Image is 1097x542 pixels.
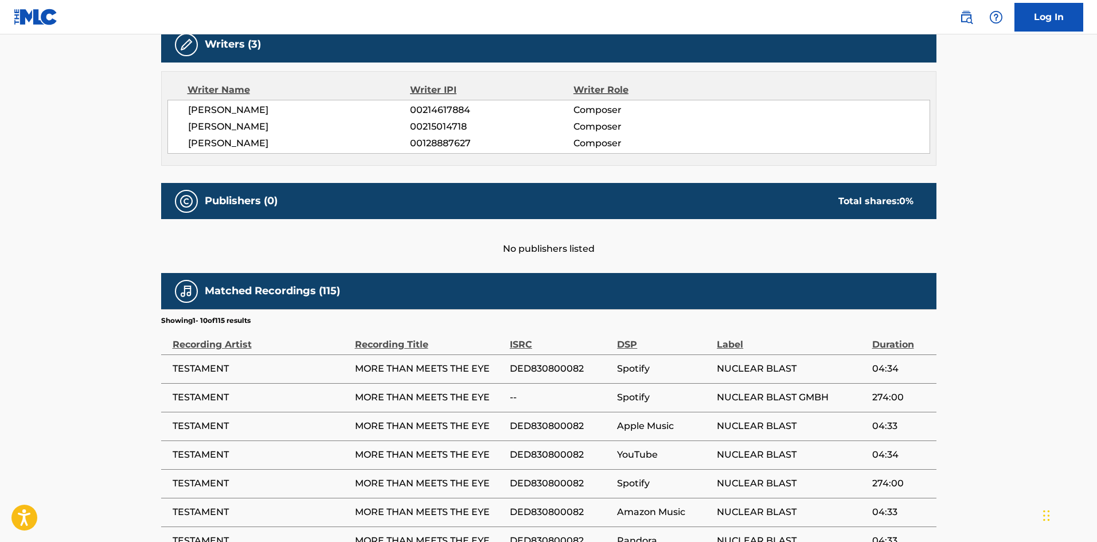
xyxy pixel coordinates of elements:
span: Spotify [617,477,711,490]
div: Writer Name [188,83,411,97]
span: NUCLEAR BLAST [717,505,866,519]
span: DED830800082 [510,448,611,462]
span: MORE THAN MEETS THE EYE [355,448,504,462]
span: DED830800082 [510,477,611,490]
div: Recording Artist [173,326,349,352]
span: 04:34 [872,362,931,376]
span: Amazon Music [617,505,711,519]
span: MORE THAN MEETS THE EYE [355,362,504,376]
span: [PERSON_NAME] [188,120,411,134]
div: Writer IPI [410,83,573,97]
span: TESTAMENT [173,505,349,519]
div: No publishers listed [161,219,936,256]
div: Help [985,6,1008,29]
span: NUCLEAR BLAST [717,448,866,462]
span: 04:33 [872,505,931,519]
div: Writer Role [573,83,722,97]
h5: Publishers (0) [205,194,278,208]
span: MORE THAN MEETS THE EYE [355,391,504,404]
span: TESTAMENT [173,391,349,404]
p: Showing 1 - 10 of 115 results [161,315,251,326]
span: Apple Music [617,419,711,433]
span: MORE THAN MEETS THE EYE [355,419,504,433]
span: 274:00 [872,477,931,490]
span: NUCLEAR BLAST GMBH [717,391,866,404]
span: YouTube [617,448,711,462]
span: 00214617884 [410,103,573,117]
span: TESTAMENT [173,362,349,376]
span: [PERSON_NAME] [188,137,411,150]
a: Log In [1014,3,1083,32]
span: MORE THAN MEETS THE EYE [355,477,504,490]
h5: Matched Recordings (115) [205,284,340,298]
span: MORE THAN MEETS THE EYE [355,505,504,519]
img: help [989,10,1003,24]
span: NUCLEAR BLAST [717,362,866,376]
img: MLC Logo [14,9,58,25]
span: 04:33 [872,419,931,433]
img: search [959,10,973,24]
span: 04:34 [872,448,931,462]
span: 00128887627 [410,137,573,150]
span: [PERSON_NAME] [188,103,411,117]
span: TESTAMENT [173,419,349,433]
span: DED830800082 [510,505,611,519]
div: DSP [617,326,711,352]
span: NUCLEAR BLAST [717,477,866,490]
span: 0 % [899,196,913,206]
span: -- [510,391,611,404]
div: Recording Title [355,326,504,352]
span: TESTAMENT [173,448,349,462]
iframe: Chat Widget [1040,487,1097,542]
span: 00215014718 [410,120,573,134]
span: 274:00 [872,391,931,404]
span: TESTAMENT [173,477,349,490]
span: NUCLEAR BLAST [717,419,866,433]
span: Composer [573,120,722,134]
img: Writers [179,38,193,52]
span: DED830800082 [510,419,611,433]
span: DED830800082 [510,362,611,376]
div: Duration [872,326,931,352]
img: Publishers [179,194,193,208]
h5: Writers (3) [205,38,261,51]
a: Public Search [955,6,978,29]
span: Composer [573,137,722,150]
span: Spotify [617,391,711,404]
span: Spotify [617,362,711,376]
div: Label [717,326,866,352]
div: ISRC [510,326,611,352]
div: Total shares: [838,194,913,208]
div: Drag [1043,498,1050,533]
span: Composer [573,103,722,117]
img: Matched Recordings [179,284,193,298]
